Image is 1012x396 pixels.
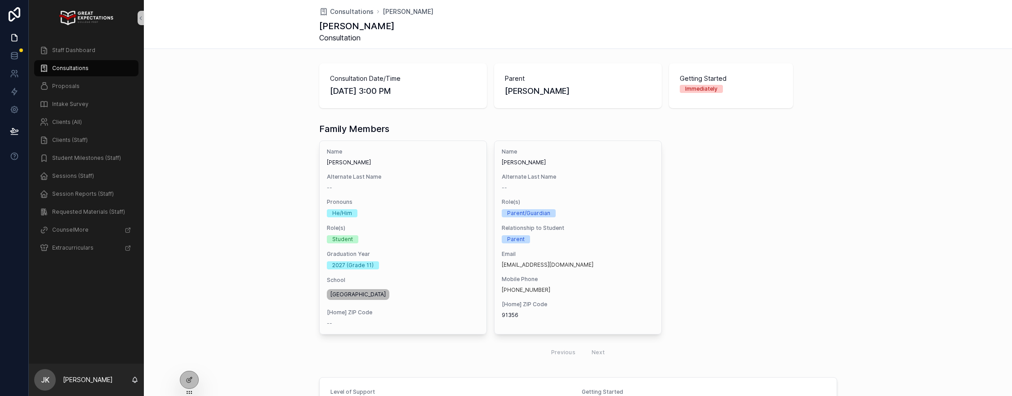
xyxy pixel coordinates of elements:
[502,251,654,258] span: Email
[330,388,375,395] span: Level of Support
[502,224,654,232] span: Relationship to Student
[319,141,487,334] a: Name[PERSON_NAME]Alternate Last Name--PronounsHe/HimRole(s)StudentGraduation Year2027 (Grade 11)S...
[330,291,386,298] span: [GEOGRAPHIC_DATA]
[34,204,138,220] a: Requested Materials (Staff)
[383,7,433,16] a: [PERSON_NAME]
[507,235,525,243] div: Parent
[327,224,479,232] span: Role(s)
[63,375,113,384] p: [PERSON_NAME]
[502,301,654,308] span: [Home] ZIP Code
[52,119,82,126] span: Clients (All)
[505,85,651,97] span: [PERSON_NAME]
[34,222,138,238] a: CounselMore
[332,209,352,217] div: He/Him
[327,198,479,206] span: Pronouns
[34,132,138,148] a: Clients (Staff)
[327,277,479,284] span: School
[505,74,651,83] span: Parent
[327,184,332,191] span: --
[685,85,718,93] div: Immediately
[502,312,654,319] span: 91356
[327,173,479,180] span: Alternate Last Name
[59,11,113,25] img: App logo
[52,65,89,72] span: Consultations
[34,42,138,58] a: Staff Dashboard
[52,190,114,198] span: Session Reports (Staff)
[502,261,593,268] a: [EMAIL_ADDRESS][DOMAIN_NAME]
[332,235,353,243] div: Student
[34,60,138,76] a: Consultations
[327,148,479,155] span: Name
[52,244,94,251] span: Extracurriculars
[34,96,138,112] a: Intake Survey
[52,101,89,108] span: Intake Survey
[502,148,654,155] span: Name
[319,20,394,32] h1: [PERSON_NAME]
[52,154,121,162] span: Student Milestones (Staff)
[29,36,144,268] div: scrollable content
[34,114,138,130] a: Clients (All)
[34,168,138,184] a: Sessions (Staff)
[582,388,623,395] span: Getting Started
[332,261,374,269] div: 2027 (Grade 11)
[507,209,550,217] div: Parent/Guardian
[330,85,476,97] span: [DATE] 3:00 PM
[502,276,654,283] span: Mobile Phone
[502,159,654,166] span: [PERSON_NAME]
[327,309,479,316] span: [Home] ZIP Code
[327,320,332,327] span: --
[52,172,94,180] span: Sessions (Staff)
[319,7,374,16] a: Consultations
[52,136,88,144] span: Clients (Staff)
[34,78,138,94] a: Proposals
[330,74,476,83] span: Consultation Date/Time
[502,184,507,191] span: --
[502,173,654,180] span: Alternate Last Name
[52,226,89,233] span: CounselMore
[34,150,138,166] a: Student Milestones (Staff)
[327,159,479,166] span: [PERSON_NAME]
[327,251,479,258] span: Graduation Year
[680,74,782,83] span: Getting Started
[330,7,374,16] span: Consultations
[502,286,550,294] a: [PHONE_NUMBER]
[52,83,80,90] span: Proposals
[502,198,654,206] span: Role(s)
[494,141,662,334] a: Name[PERSON_NAME]Alternate Last Name--Role(s)Parent/GuardianRelationship to StudentParentEmail[EM...
[319,32,394,43] span: Consultation
[34,240,138,256] a: Extracurriculars
[52,208,125,216] span: Requested Materials (Staff)
[52,47,95,54] span: Staff Dashboard
[41,374,49,385] span: JK
[319,123,389,135] h1: Family Members
[34,186,138,202] a: Session Reports (Staff)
